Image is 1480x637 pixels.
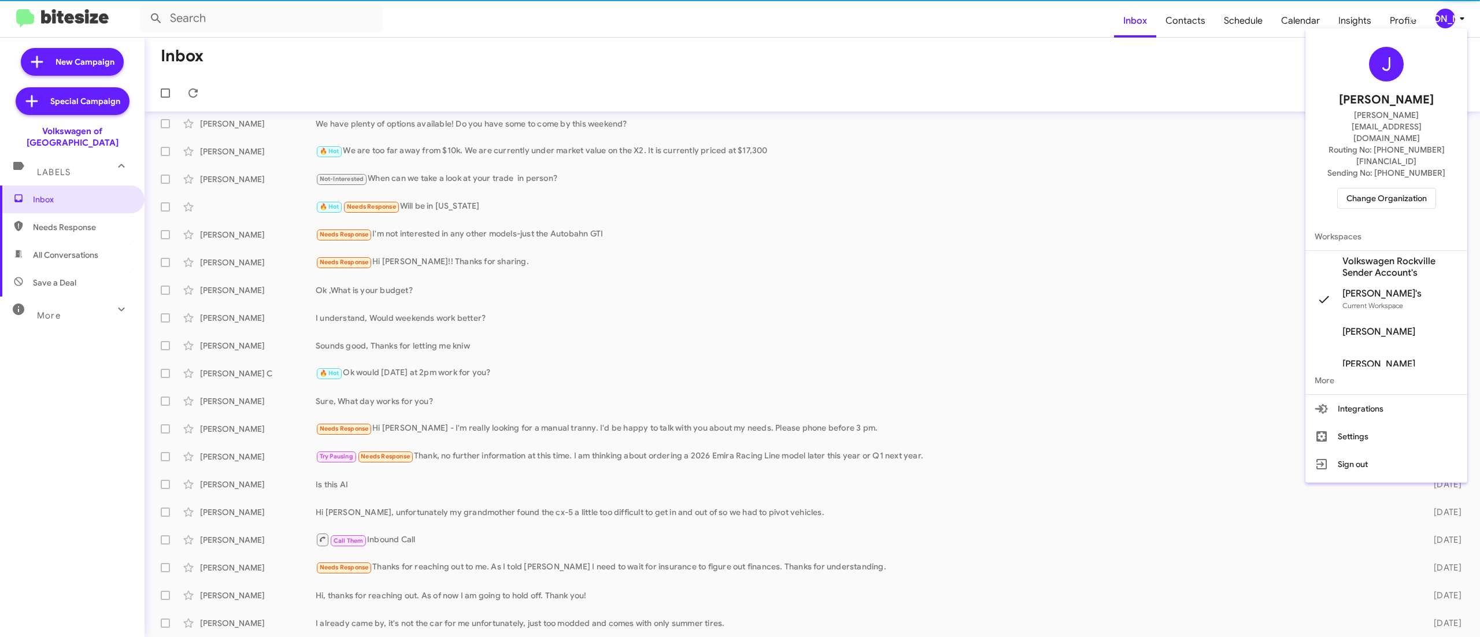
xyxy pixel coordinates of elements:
span: [PERSON_NAME] [1342,326,1415,338]
span: Sending No: [PHONE_NUMBER] [1327,167,1445,179]
span: [PERSON_NAME][EMAIL_ADDRESS][DOMAIN_NAME] [1319,109,1453,144]
span: [PERSON_NAME] [1342,358,1415,370]
span: [PERSON_NAME] [1339,91,1434,109]
button: Settings [1305,423,1467,450]
div: J [1369,47,1404,82]
span: More [1305,366,1467,394]
span: Current Workspace [1342,301,1403,310]
span: Workspaces [1305,223,1467,250]
span: Routing No: [PHONE_NUMBER][FINANCIAL_ID] [1319,144,1453,167]
button: Change Organization [1337,188,1436,209]
span: Volkswagen Rockville Sender Account's [1342,255,1458,279]
span: Change Organization [1346,188,1427,208]
button: Sign out [1305,450,1467,478]
button: Integrations [1305,395,1467,423]
span: [PERSON_NAME]'s [1342,288,1422,299]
